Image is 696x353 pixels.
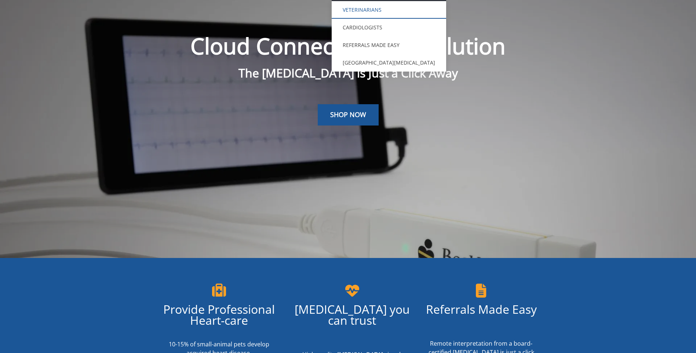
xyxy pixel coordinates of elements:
[190,31,506,61] span: Cloud Connected ECG Solution
[295,301,410,328] span: [MEDICAL_DATA] you can trust
[426,301,537,317] span: Referrals Made Easy
[318,104,379,125] a: SHOP NOW
[163,301,275,328] span: Provide Professional Heart-care
[332,36,446,54] a: Referrals Made Easy
[332,54,446,72] a: [GEOGRAPHIC_DATA][MEDICAL_DATA]
[332,1,446,19] a: Veterinarians
[238,65,458,81] span: The [MEDICAL_DATA] is Just a Click Away
[330,110,366,119] span: SHOP NOW
[332,19,446,36] a: Cardiologists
